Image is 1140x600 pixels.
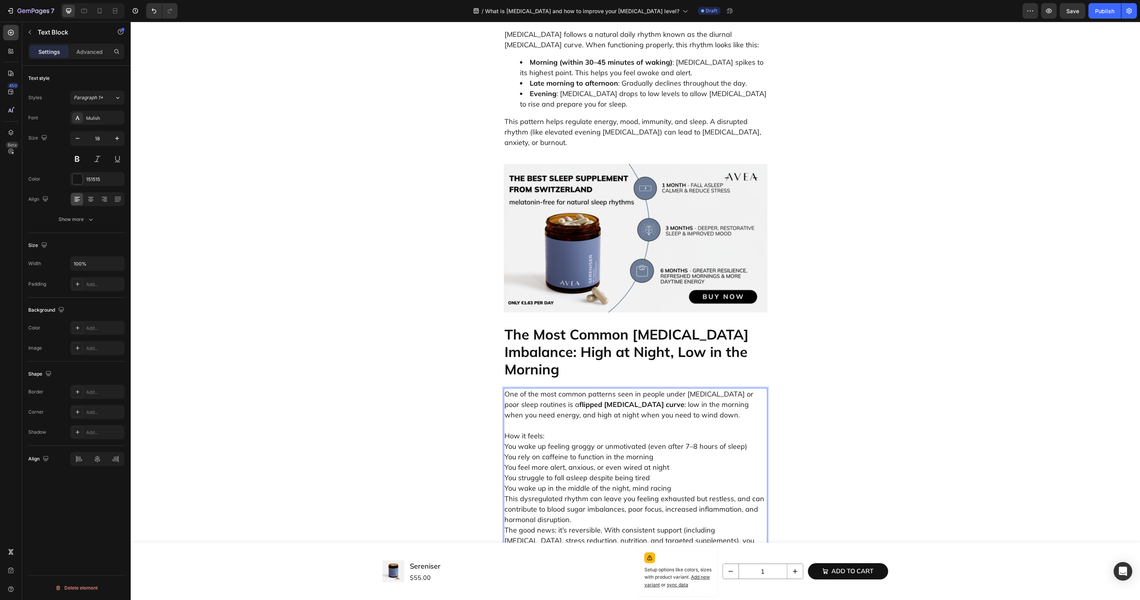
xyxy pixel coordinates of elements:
[7,83,19,89] div: 450
[28,260,41,267] div: Width
[86,429,123,436] div: Add...
[374,398,636,545] p: ⁠⁠⁠⁠⁠⁠⁠ How it feels: You wake up feeling groggy or unmotivated (even after 7–8 hours of sleep) Y...
[1088,3,1121,19] button: Publish
[38,28,104,37] p: Text Block
[28,429,46,436] div: Shadow
[389,56,636,67] li: : Gradually declines throughout the day.
[28,212,124,226] button: Show more
[374,95,636,126] p: This pattern helps regulate energy, mood, immunity, and sleep. A disrupted rhythm (like elevated ...
[514,545,581,567] p: Setup options like colors, sizes with product variant.
[28,369,53,379] div: Shape
[6,142,19,148] div: Beta
[71,257,124,271] input: Auto
[373,303,637,357] h2: Rich Text Editor. Editing area: main
[28,324,40,331] div: Color
[278,538,311,550] h1: Sereniser
[399,67,426,76] strong: Evening
[28,582,124,594] button: Delete element
[1114,562,1132,581] div: Open Intercom Messenger
[278,550,311,561] div: $55.00
[70,91,124,105] button: Paragraph 1*
[374,304,636,356] p: The Most Common [MEDICAL_DATA] Imbalance: High at Night, Low in the Morning
[485,7,679,15] span: What is [MEDICAL_DATA] and how to improve your [MEDICAL_DATA] level?
[28,94,42,101] div: Styles
[28,133,49,143] div: Size
[701,545,743,555] div: Add to cart
[677,541,757,558] button: Add to cart
[55,583,98,593] div: Delete element
[86,409,123,416] div: Add...
[146,3,178,19] div: Undo/Redo
[399,57,487,66] strong: Late morning to afternoon
[399,36,542,45] strong: Morning (within 30–45 minutes of waking)
[38,48,60,56] p: Settings
[1060,3,1085,19] button: Save
[74,94,103,101] span: Paragraph 1*
[86,115,123,122] div: Mulish
[86,325,123,332] div: Add...
[374,7,636,28] p: [MEDICAL_DATA] follows a natural daily rhythm known as the diurnal [MEDICAL_DATA] curve. When fun...
[28,388,43,395] div: Border
[86,345,123,352] div: Add...
[592,542,608,557] button: decrement
[3,3,58,19] button: 7
[28,176,40,183] div: Color
[51,6,54,16] p: 7
[529,560,558,566] span: or
[28,281,46,288] div: Padding
[373,142,637,291] img: gempages_537282813339108432-d6b48575-0dfa-42be-b80b-e162b42531d0.png
[1066,8,1079,14] span: Save
[86,176,123,183] div: 151515
[28,454,50,464] div: Align
[28,194,50,205] div: Align
[86,281,123,288] div: Add...
[389,35,636,56] li: : [MEDICAL_DATA] spikes to its highest point. This helps you feel awake and alert.
[28,75,50,82] div: Text style
[373,366,637,546] div: Rich Text Editor. Editing area: main
[76,48,103,56] p: Advanced
[449,378,554,387] strong: flipped [MEDICAL_DATA] curve
[656,542,672,557] button: increment
[59,216,95,223] div: Show more
[28,114,38,121] div: Font
[482,7,484,15] span: /
[536,560,558,566] span: sync data
[389,67,636,88] li: : [MEDICAL_DATA] drops to low levels to allow [MEDICAL_DATA] to rise and prepare you for sleep.
[373,7,637,127] div: Rich Text Editor. Editing area: main
[28,305,66,316] div: Background
[28,409,44,416] div: Corner
[86,389,123,396] div: Add...
[1095,7,1114,15] div: Publish
[608,542,656,557] input: quantity
[131,22,1140,600] iframe: Design area
[28,345,42,352] div: Image
[28,240,49,251] div: Size
[706,7,717,14] span: Draft
[374,367,636,398] p: One of the most common patterns seen in people under [MEDICAL_DATA] or poor sleep routines is a :...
